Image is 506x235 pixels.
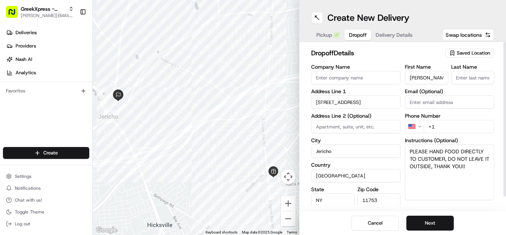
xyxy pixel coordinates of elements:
[3,207,89,217] button: Toggle Theme
[63,147,69,153] div: 💻
[7,30,135,42] p: Welcome 👋
[405,71,448,84] input: Enter first name
[357,187,401,192] label: Zip Code
[56,115,58,121] span: •
[352,216,399,231] button: Cancel
[4,143,60,156] a: 📗Knowledge Base
[60,115,75,121] span: [DATE]
[43,150,58,156] span: Create
[424,120,494,133] input: Enter phone number
[311,162,400,167] label: Country
[405,144,494,200] textarea: PLEASE HAND FOOD DIRECTLY TO CUSTOMER, DO NOT LEAVE IT OUTSIDE, THANK YOU!!
[15,146,57,153] span: Knowledge Base
[405,113,494,118] label: Phone Number
[3,183,89,193] button: Notifications
[311,193,354,207] input: Enter state
[21,13,74,19] button: [PERSON_NAME][EMAIL_ADDRESS][DOMAIN_NAME]
[15,221,30,227] span: Log out
[7,108,19,120] img: Regen Pajulas
[311,169,400,182] input: Enter country
[15,115,21,121] img: 1736555255976-a54dd68f-1ca7-489b-9aae-adbdc363a1c4
[60,143,122,156] a: 💻API Documentation
[327,12,409,24] h1: Create New Delivery
[52,164,90,170] a: Powered byPylon
[405,138,494,143] label: Instructions (Optional)
[311,144,400,158] input: Enter city
[7,7,22,22] img: Nash
[457,50,490,56] span: Saved Location
[7,147,13,153] div: 📗
[15,209,44,215] span: Toggle Theme
[3,195,89,205] button: Chat with us!
[126,73,135,82] button: Start new chat
[376,31,413,39] span: Delivery Details
[16,69,36,76] span: Analytics
[3,147,89,159] button: Create
[25,78,94,84] div: We're available if you need us!
[3,171,89,182] button: Settings
[445,48,494,58] button: Saved Location
[3,53,92,65] a: Nash AI
[281,196,296,211] button: Zoom in
[115,95,135,104] button: See all
[206,230,237,235] button: Keyboard shortcuts
[405,89,494,94] label: Email (Optional)
[3,3,77,21] button: GreekXpress - Plainview[PERSON_NAME][EMAIL_ADDRESS][DOMAIN_NAME]
[3,219,89,229] button: Log out
[15,185,41,191] span: Notifications
[242,230,282,234] span: Map data ©2025 Google
[23,115,54,121] span: Regen Pajulas
[311,120,400,133] input: Apartment, suite, unit, etc.
[70,146,119,153] span: API Documentation
[451,64,495,69] label: Last Name
[446,31,482,39] span: Swap locations
[15,197,42,203] span: Chat with us!
[311,113,400,118] label: Address Line 2 (Optional)
[349,31,367,39] span: Dropoff
[94,225,119,235] img: Google
[405,64,448,69] label: First Name
[19,48,122,56] input: Clear
[405,205,494,212] button: Advanced
[405,205,429,212] label: Advanced
[25,71,121,78] div: Start new chat
[3,27,92,39] a: Deliveries
[451,71,495,84] input: Enter last name
[311,71,400,84] input: Enter company name
[3,40,92,52] a: Providers
[16,56,32,63] span: Nash AI
[281,211,296,226] button: Zoom out
[311,187,354,192] label: State
[7,97,50,102] div: Past conversations
[311,89,400,94] label: Address Line 1
[16,29,37,36] span: Deliveries
[21,5,66,13] button: GreekXpress - Plainview
[442,29,494,41] button: Swap locations
[316,31,332,39] span: Pickup
[287,230,297,234] a: Terms (opens in new tab)
[311,48,441,58] h2: dropoff Details
[406,216,454,231] button: Next
[15,173,31,179] span: Settings
[357,193,401,207] input: Enter zip code
[3,85,89,97] div: Favorites
[74,164,90,170] span: Pylon
[3,67,92,79] a: Analytics
[405,95,494,109] input: Enter email address
[311,64,400,69] label: Company Name
[16,43,36,49] span: Providers
[281,169,296,184] button: Map camera controls
[7,71,21,84] img: 1736555255976-a54dd68f-1ca7-489b-9aae-adbdc363a1c4
[311,138,400,143] label: City
[311,95,400,109] input: Enter address
[94,225,119,235] a: Open this area in Google Maps (opens a new window)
